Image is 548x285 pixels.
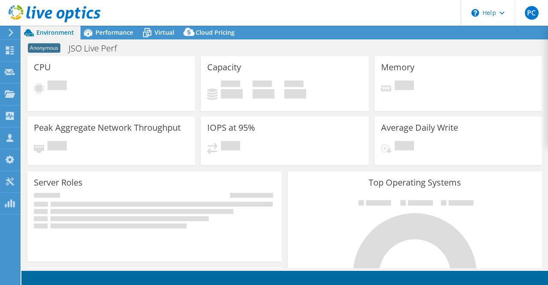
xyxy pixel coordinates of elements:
span: Total [284,81,304,89]
span: Free [253,81,272,89]
svg: \n [471,9,479,17]
span: Cloud Pricing [196,28,235,36]
span: Pending [395,81,414,92]
span: Anonymous [28,43,60,53]
span: Virtual [155,28,174,36]
span: Pending [48,81,67,92]
h3: Peak Aggregate Network Throughput [34,123,181,132]
h3: Average Daily Write [381,123,458,132]
span: PC [525,6,539,20]
h3: Capacity [207,63,241,72]
span: Performance [95,28,133,36]
h4: 0 GiB [284,89,306,99]
span: Used [221,81,240,89]
h3: Server Roles [34,178,83,187]
h3: Top Operating Systems [294,178,536,187]
span: Environment [36,28,74,36]
h4: 0 GiB [253,89,274,99]
span: Pending [221,141,240,153]
h3: Memory [381,63,414,72]
h4: 0 GiB [221,89,243,99]
h1: JSO Live Perf [65,44,130,53]
span: Pending [48,141,67,153]
span: Pending [395,141,414,153]
h3: IOPS at 95% [207,123,255,132]
h3: CPU [34,63,51,72]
